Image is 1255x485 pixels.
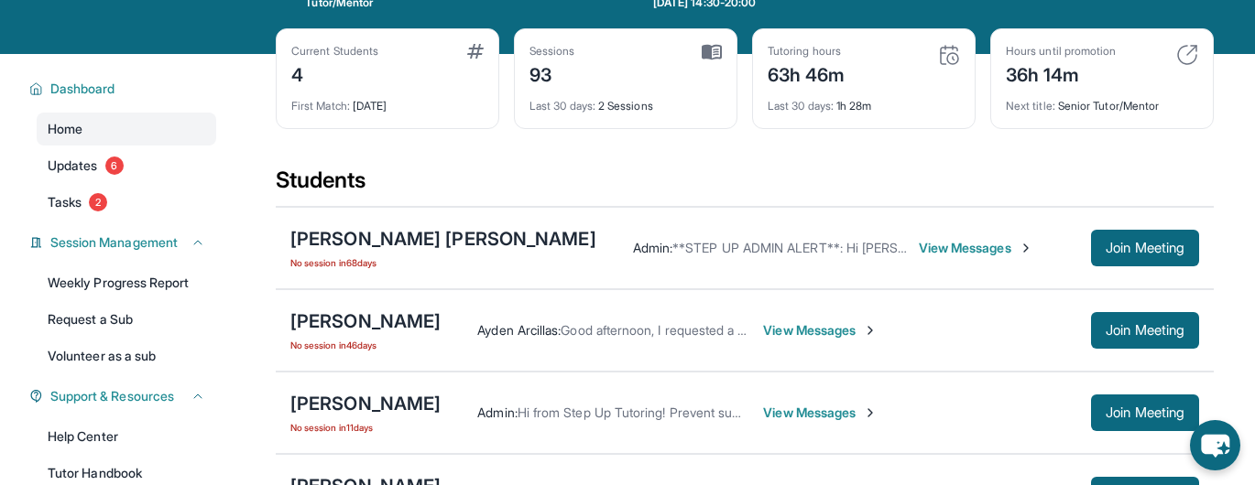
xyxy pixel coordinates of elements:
[477,404,517,420] span: Admin :
[702,44,722,60] img: card
[290,420,441,435] span: No session in 11 days
[768,59,846,88] div: 63h 46m
[863,405,878,420] img: Chevron-Right
[1091,312,1199,349] button: Join Meeting
[37,186,216,219] a: Tasks2
[768,99,834,113] span: Last 30 days :
[37,149,216,182] a: Updates6
[863,323,878,338] img: Chevron-Right
[291,44,378,59] div: Current Students
[37,303,216,336] a: Request a Sub
[290,391,441,416] div: [PERSON_NAME]
[477,322,561,338] span: Ayden Arcillas :
[938,44,960,66] img: card
[48,120,82,138] span: Home
[291,99,350,113] span: First Match :
[763,404,878,422] span: View Messages
[50,233,178,252] span: Session Management
[50,80,115,98] span: Dashboard
[919,239,1033,257] span: View Messages
[1006,88,1198,113] div: Senior Tutor/Mentor
[1106,407,1184,418] span: Join Meeting
[276,166,1214,206] div: Students
[290,338,441,352] span: No session in 46 days
[529,99,595,113] span: Last 30 days :
[50,387,174,405] span: Support & Resources
[291,59,378,88] div: 4
[89,193,107,211] span: 2
[768,88,960,113] div: 1h 28m
[529,59,575,88] div: 93
[43,387,205,405] button: Support & Resources
[43,233,205,252] button: Session Management
[467,44,484,59] img: card
[1106,242,1184,253] span: Join Meeting
[37,113,216,145] a: Home
[1176,44,1198,66] img: card
[291,88,484,113] div: [DATE]
[37,420,216,453] a: Help Center
[290,308,441,334] div: [PERSON_NAME]
[768,44,846,59] div: Tutoring hours
[48,156,98,175] span: Updates
[37,266,216,299] a: Weekly Progress Report
[763,321,878,339] span: View Messages
[43,80,205,98] button: Dashboard
[1091,230,1199,266] button: Join Meeting
[1006,99,1055,113] span: Next title :
[633,240,672,255] span: Admin :
[105,156,124,175] span: 6
[529,88,722,113] div: 2 Sessions
[1106,325,1184,336] span: Join Meeting
[290,226,596,252] div: [PERSON_NAME] [PERSON_NAME]
[1019,241,1033,255] img: Chevron-Right
[1006,59,1116,88] div: 36h 14m
[290,255,596,270] span: No session in 68 days
[529,44,575,59] div: Sessions
[48,193,82,211] span: Tasks
[1006,44,1116,59] div: Hours until promotion
[1091,394,1199,431] button: Join Meeting
[37,339,216,372] a: Volunteer as a sub
[1190,420,1240,470] button: chat-button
